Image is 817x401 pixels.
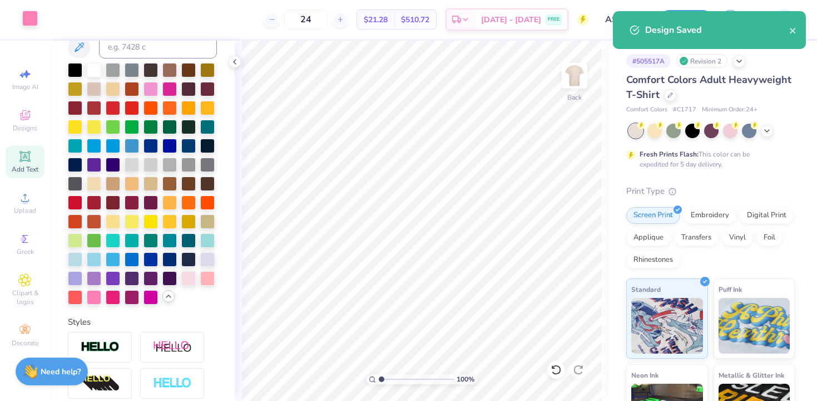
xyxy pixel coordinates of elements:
span: FREE [548,16,559,23]
span: Designs [13,124,37,133]
div: Styles [68,316,217,329]
span: $21.28 [364,14,388,26]
button: close [789,23,797,37]
input: Untitled Design [597,8,651,31]
img: Back [563,65,586,87]
div: Revision 2 [676,54,727,68]
span: # C1717 [673,105,696,115]
span: Comfort Colors Adult Heavyweight T-Shirt [626,73,791,101]
img: 3d Illusion [81,375,120,393]
span: Upload [14,206,36,215]
span: 100 % [457,374,474,384]
div: This color can be expedited for 5 day delivery. [640,149,776,169]
span: Greek [17,247,34,256]
span: Clipart & logos [6,288,44,306]
img: Shadow [153,340,192,354]
div: # 505517A [626,54,671,68]
span: Comfort Colors [626,105,667,115]
input: e.g. 7428 c [99,36,217,58]
img: Negative Space [153,377,192,390]
div: Design Saved [645,23,789,37]
strong: Fresh Prints Flash: [640,150,699,159]
span: $510.72 [401,14,429,26]
span: Image AI [12,82,38,91]
img: Puff Ink [719,298,790,354]
strong: Need help? [41,366,81,377]
div: Digital Print [740,207,794,224]
span: Puff Ink [719,283,742,295]
span: [DATE] - [DATE] [481,14,541,26]
div: Rhinestones [626,252,680,268]
div: Foil [756,229,783,246]
span: Decorate [12,339,38,348]
span: Neon Ink [631,369,658,381]
div: Back [567,92,582,102]
img: Standard [631,298,703,354]
input: – – [284,9,328,30]
span: Standard [631,283,661,295]
span: Minimum Order: 24 + [702,105,757,115]
span: Add Text [12,165,38,174]
div: Transfers [674,229,719,246]
div: Vinyl [722,229,753,246]
div: Applique [626,229,671,246]
span: Metallic & Glitter Ink [719,369,784,381]
div: Embroidery [684,207,736,224]
div: Screen Print [626,207,680,224]
img: Stroke [81,341,120,354]
div: Print Type [626,185,795,198]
